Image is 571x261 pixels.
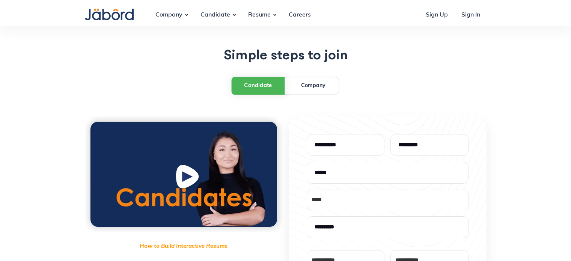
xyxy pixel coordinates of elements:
div: Company [301,82,325,90]
div: Candidate [244,81,272,90]
div: Company [149,5,188,25]
img: Play Button [174,164,203,193]
a: Careers [283,5,317,25]
a: Candidate [231,77,285,94]
p: How to Build Interactive Resume [85,243,283,251]
a: Sign Up [420,5,454,25]
img: Candidate Thumbnail [90,122,277,227]
a: Sign In [455,5,486,25]
a: Company [288,77,339,94]
div: Resume [242,5,277,25]
img: Jabord [85,9,134,20]
h1: Simple steps to join [85,48,487,63]
div: Candidate [194,5,236,25]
